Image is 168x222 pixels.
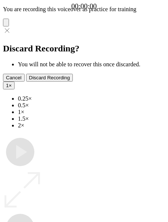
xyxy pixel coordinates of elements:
li: 0.5× [18,102,165,109]
li: 2× [18,122,165,129]
li: You will not be able to recover this once discarded. [18,61,165,68]
span: 1 [6,83,9,88]
a: 00:00:00 [71,2,97,10]
li: 0.25× [18,95,165,102]
button: Discard Recording [26,74,73,82]
button: Cancel [3,74,25,82]
li: 1× [18,109,165,115]
p: You are recording this voiceover as practice for training [3,6,165,13]
button: 1× [3,82,15,89]
h2: Discard Recording? [3,44,165,54]
li: 1.5× [18,115,165,122]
